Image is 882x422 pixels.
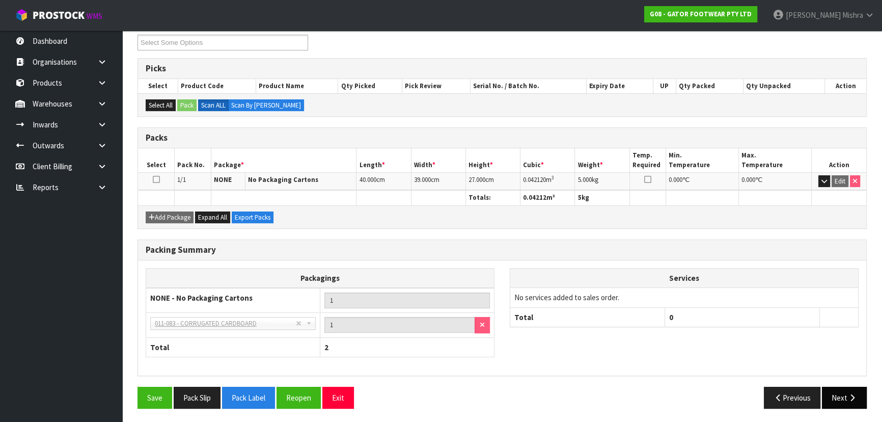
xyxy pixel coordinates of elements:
[510,307,665,327] th: Total
[414,175,431,184] span: 39.000
[137,14,867,417] span: Pack
[666,148,739,172] th: Min. Temperature
[575,148,629,172] th: Weight
[468,175,485,184] span: 27.000
[812,148,866,172] th: Action
[520,172,575,190] td: m
[552,174,554,181] sup: 3
[465,191,520,205] th: Totals:
[178,79,256,93] th: Product Code
[822,387,867,409] button: Next
[832,175,848,188] button: Edit
[146,99,176,112] button: Select All
[33,9,85,22] span: ProStock
[232,212,273,224] button: Export Packs
[411,172,465,190] td: cm
[256,79,338,93] th: Product Name
[324,342,328,352] span: 2
[676,79,743,93] th: Qty Packed
[842,10,863,20] span: Mishra
[146,212,194,224] button: Add Package
[411,148,465,172] th: Width
[214,175,232,184] strong: NONE
[629,148,666,172] th: Temp. Required
[520,191,575,205] th: m³
[150,293,253,303] strong: NONE - No Packaging Cartons
[465,172,520,190] td: cm
[155,318,296,330] span: 011-083 - CORRUGATED CARDBOARD
[575,172,629,190] td: kg
[146,245,859,255] h3: Packing Summary
[146,64,859,73] h3: Picks
[669,312,673,322] span: 0
[137,387,172,409] button: Save
[520,148,575,172] th: Cubic
[356,148,411,172] th: Length
[359,175,376,184] span: 40.000
[174,387,220,409] button: Pack Slip
[764,387,821,409] button: Previous
[402,79,471,93] th: Pick Review
[577,175,591,184] span: 5.000
[510,288,858,307] td: No services added to sales order.
[739,148,812,172] th: Max. Temperature
[741,175,755,184] span: 0.000
[146,268,494,288] th: Packagings
[138,148,175,172] th: Select
[739,172,812,190] td: ℃
[650,10,752,18] strong: G08 - GATOR FOOTWEAR PTY LTD
[644,6,757,22] a: G08 - GATOR FOOTWEAR PTY LTD
[577,193,581,202] span: 5
[228,99,304,112] label: Scan By [PERSON_NAME]
[586,79,653,93] th: Expiry Date
[211,148,356,172] th: Package
[195,212,230,224] button: Expand All
[222,387,275,409] button: Pack Label
[786,10,841,20] span: [PERSON_NAME]
[177,99,197,112] button: Pack
[669,175,682,184] span: 0.000
[146,337,320,357] th: Total
[666,172,739,190] td: ℃
[175,148,211,172] th: Pack No.
[15,9,28,21] img: cube-alt.png
[277,387,321,409] button: Reopen
[523,193,546,202] span: 0.04212
[198,213,227,222] span: Expand All
[146,133,859,143] h3: Packs
[248,175,318,184] strong: No Packaging Cartons
[824,79,866,93] th: Action
[743,79,825,93] th: Qty Unpacked
[322,387,354,409] button: Exit
[87,11,102,21] small: WMS
[510,269,858,288] th: Services
[138,79,178,93] th: Select
[471,79,587,93] th: Serial No. / Batch No.
[465,148,520,172] th: Height
[575,191,629,205] th: kg
[523,175,546,184] span: 0.042120
[177,175,186,184] span: 1/1
[338,79,402,93] th: Qty Picked
[653,79,676,93] th: UP
[198,99,229,112] label: Scan ALL
[356,172,411,190] td: cm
